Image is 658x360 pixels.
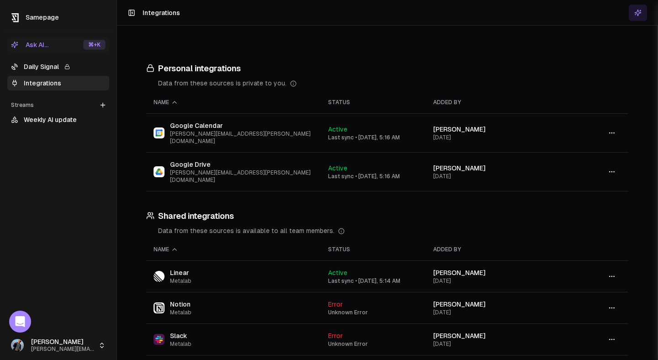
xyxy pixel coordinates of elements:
div: Last sync • [DATE], 5:14 AM [328,277,418,285]
div: Unknown Error [328,309,418,316]
span: Error [328,332,343,339]
img: _image [11,339,24,352]
span: Samepage [26,14,59,21]
span: Active [328,126,347,133]
div: [DATE] [433,134,558,141]
span: Metalab [170,309,191,316]
span: [PERSON_NAME] [433,301,486,308]
img: Notion [154,302,164,313]
span: Error [328,301,343,308]
div: Name [154,99,313,106]
span: Active [328,269,347,276]
h3: Personal integrations [146,62,628,75]
span: Active [328,164,347,172]
span: Slack [170,331,191,340]
div: [DATE] [433,340,558,348]
div: Status [328,99,418,106]
span: Google Drive [170,160,313,169]
div: Added by [433,99,558,106]
span: [PERSON_NAME] [433,164,486,172]
div: [DATE] [433,277,558,285]
a: Weekly AI update [7,112,109,127]
div: Unknown Error [328,340,418,348]
img: Linear [154,271,164,282]
div: Ask AI... [11,40,48,49]
h1: Integrations [143,8,180,17]
div: [DATE] [433,173,558,180]
img: Slack [154,334,164,345]
span: [PERSON_NAME][EMAIL_ADDRESS][PERSON_NAME][DOMAIN_NAME] [170,169,313,184]
a: Integrations [7,76,109,90]
div: Last sync • [DATE], 5:16 AM [328,173,418,180]
span: [PERSON_NAME][EMAIL_ADDRESS][PERSON_NAME][DOMAIN_NAME] [31,346,95,353]
span: Google Calendar [170,121,313,130]
div: Added by [433,246,558,253]
span: [PERSON_NAME] [31,338,95,346]
span: Metalab [170,277,191,285]
div: Open Intercom Messenger [9,311,31,333]
div: Status [328,246,418,253]
div: Data from these sources is private to you. [158,79,628,88]
span: [PERSON_NAME] [433,332,486,339]
span: Notion [170,300,191,309]
div: Streams [7,98,109,112]
span: Metalab [170,340,191,348]
div: ⌘ +K [83,40,106,50]
div: Name [154,246,313,253]
div: Last sync • [DATE], 5:16 AM [328,134,418,141]
span: [PERSON_NAME][EMAIL_ADDRESS][PERSON_NAME][DOMAIN_NAME] [170,130,313,145]
div: Data from these sources is available to all team members. [158,226,628,235]
div: [DATE] [433,309,558,316]
button: Ask AI...⌘+K [7,37,109,52]
a: Daily Signal [7,59,109,74]
span: [PERSON_NAME] [433,126,486,133]
span: Linear [170,268,191,277]
h3: Shared integrations [146,210,628,222]
button: [PERSON_NAME][PERSON_NAME][EMAIL_ADDRESS][PERSON_NAME][DOMAIN_NAME] [7,334,109,356]
img: Google Drive [154,166,164,177]
span: [PERSON_NAME] [433,269,486,276]
img: Google Calendar [154,127,164,138]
